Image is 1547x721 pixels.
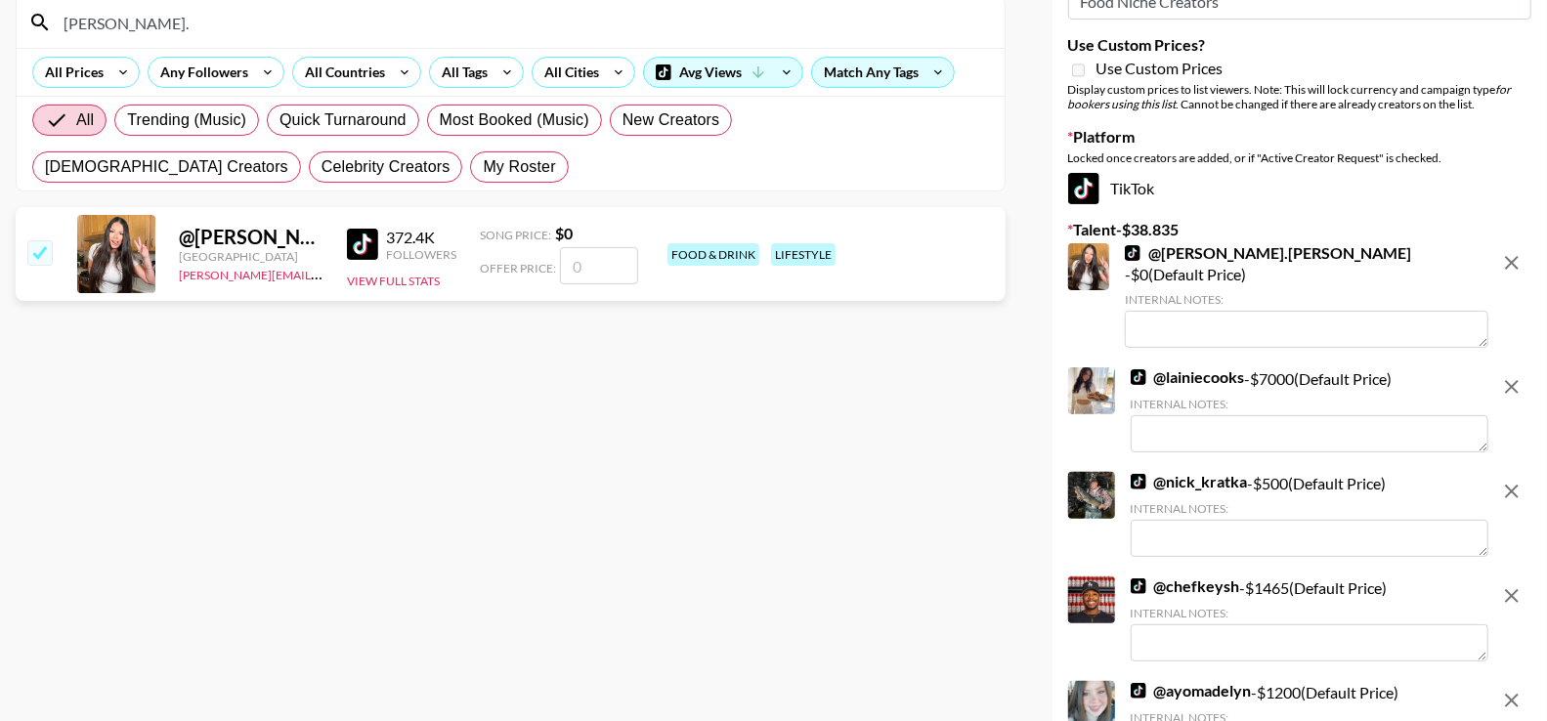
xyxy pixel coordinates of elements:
[1492,367,1531,406] button: remove
[1068,127,1531,147] label: Platform
[76,108,94,132] span: All
[1131,474,1146,489] img: TikTok
[1068,220,1531,239] label: Talent - $ 38.835
[560,247,638,284] input: 0
[771,243,836,266] div: lifestyle
[1131,576,1488,661] div: - $ 1465 (Default Price)
[1131,369,1146,385] img: TikTok
[555,224,573,242] strong: $ 0
[1068,173,1099,204] img: TikTok
[1131,472,1488,557] div: - $ 500 (Default Price)
[347,274,440,288] button: View Full Stats
[1492,472,1531,511] button: remove
[386,228,456,247] div: 372.4K
[386,247,456,262] div: Followers
[533,58,603,87] div: All Cities
[1125,245,1140,261] img: TikTok
[179,249,323,264] div: [GEOGRAPHIC_DATA]
[33,58,107,87] div: All Prices
[440,108,589,132] span: Most Booked (Music)
[1068,35,1531,55] label: Use Custom Prices?
[667,243,759,266] div: food & drink
[1492,243,1531,282] button: remove
[480,261,556,276] span: Offer Price:
[127,108,246,132] span: Trending (Music)
[1131,472,1248,491] a: @nick_kratka
[179,264,468,282] a: [PERSON_NAME][EMAIL_ADDRESS][DOMAIN_NAME]
[1068,173,1531,204] div: TikTok
[45,155,288,179] span: [DEMOGRAPHIC_DATA] Creators
[1131,576,1240,596] a: @chefkeysh
[293,58,389,87] div: All Countries
[1131,397,1488,411] div: Internal Notes:
[1131,681,1252,700] a: @ayomadelyn
[483,155,555,179] span: My Roster
[347,229,378,260] img: TikTok
[1131,501,1488,516] div: Internal Notes:
[1492,681,1531,720] button: remove
[322,155,451,179] span: Celebrity Creators
[179,225,323,249] div: @ [PERSON_NAME].[PERSON_NAME]
[480,228,551,242] span: Song Price:
[1131,367,1488,452] div: - $ 7000 (Default Price)
[1125,243,1411,263] a: @[PERSON_NAME].[PERSON_NAME]
[1131,578,1146,594] img: TikTok
[1492,576,1531,615] button: remove
[1131,606,1488,620] div: Internal Notes:
[1131,367,1245,387] a: @lainiecooks
[1068,82,1512,111] em: for bookers using this list
[149,58,252,87] div: Any Followers
[1068,150,1531,165] div: Locked once creators are added, or if "Active Creator Request" is checked.
[623,108,720,132] span: New Creators
[1125,243,1488,348] div: - $ 0 (Default Price)
[52,7,993,38] input: Search by User Name
[1125,292,1488,307] div: Internal Notes:
[1096,59,1224,78] span: Use Custom Prices
[812,58,954,87] div: Match Any Tags
[1068,82,1531,111] div: Display custom prices to list viewers. Note: This will lock currency and campaign type . Cannot b...
[430,58,492,87] div: All Tags
[1131,683,1146,699] img: TikTok
[279,108,407,132] span: Quick Turnaround
[644,58,802,87] div: Avg Views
